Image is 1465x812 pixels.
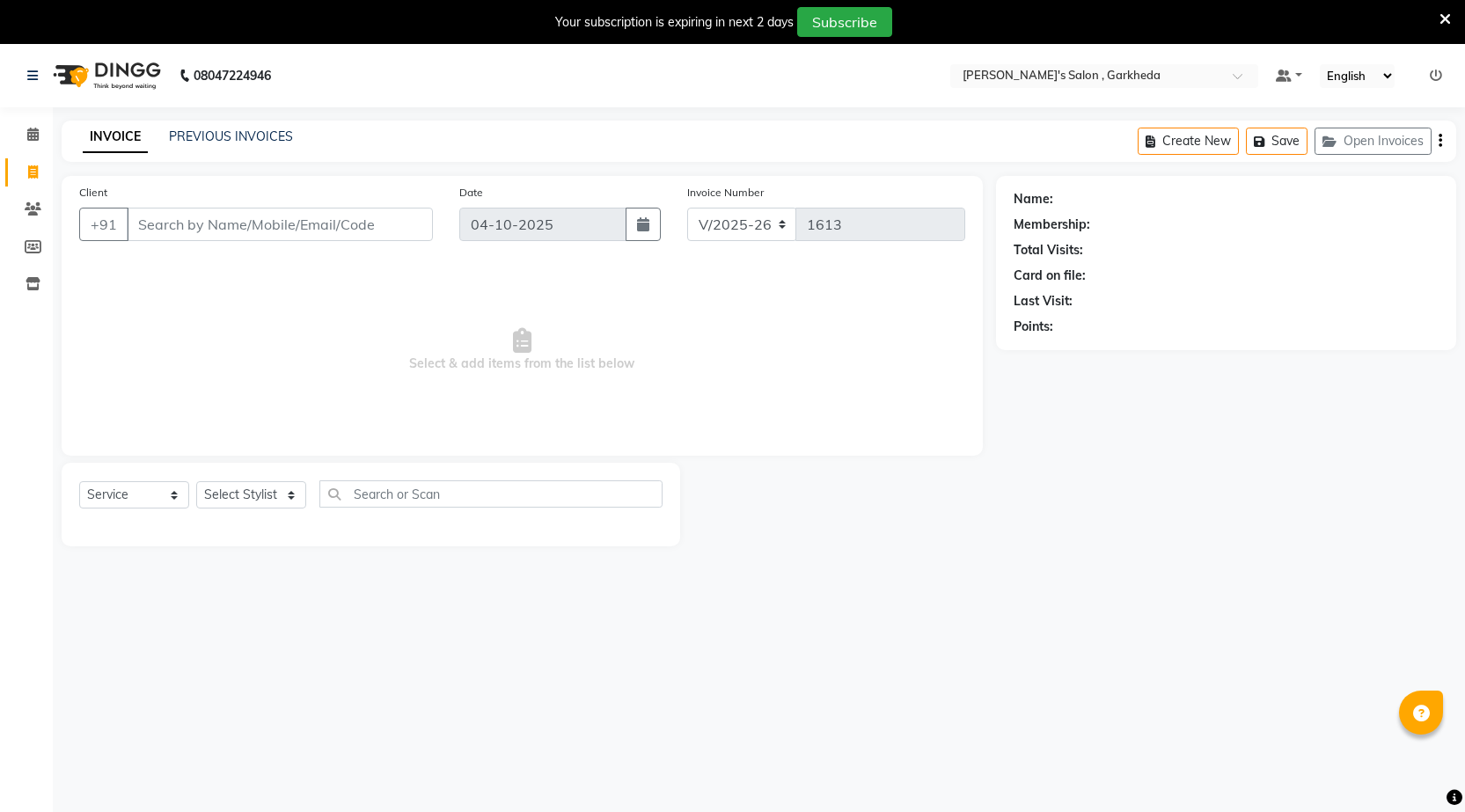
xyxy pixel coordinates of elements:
[687,185,764,201] label: Invoice Number
[45,51,165,100] img: logo
[1315,128,1432,155] button: Open Invoices
[555,13,794,32] div: Your subscription is expiring in next 2 days
[194,51,271,100] b: 08047224946
[83,121,148,153] a: INVOICE
[1391,742,1447,794] iframe: chat widget
[79,185,107,201] label: Client
[1014,190,1053,208] div: Name:
[1014,318,1053,336] div: Points:
[79,262,965,438] span: Select & add items from the list below
[127,208,433,241] input: Search by Name/Mobile/Email/Code
[1138,128,1239,155] button: Create New
[1014,292,1073,311] div: Last Visit:
[1014,241,1083,260] div: Total Visits:
[1014,267,1086,285] div: Card on file:
[797,7,892,37] button: Subscribe
[169,128,293,144] a: PREVIOUS INVOICES
[79,208,128,241] button: +91
[1246,128,1308,155] button: Save
[319,480,663,508] input: Search or Scan
[1014,216,1090,234] div: Membership:
[459,185,483,201] label: Date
